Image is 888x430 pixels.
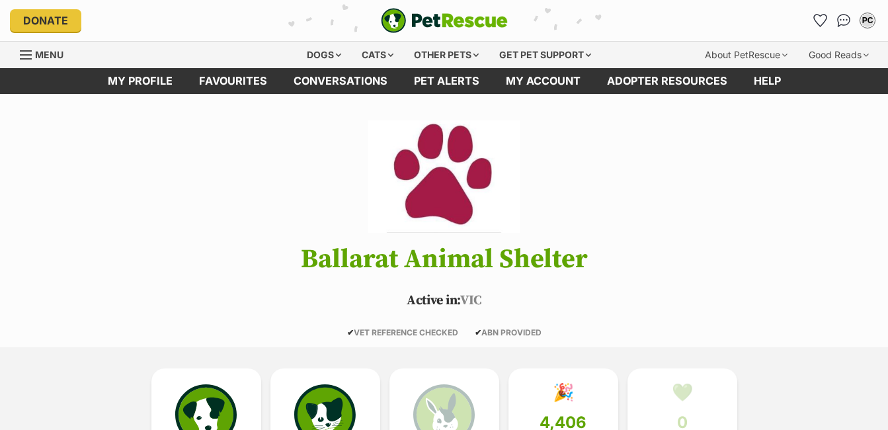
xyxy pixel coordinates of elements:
[490,42,600,68] div: Get pet support
[347,327,458,337] span: VET REFERENCE CHECKED
[20,42,73,65] a: Menu
[298,42,350,68] div: Dogs
[280,68,401,94] a: conversations
[401,68,493,94] a: Pet alerts
[809,10,830,31] a: Favourites
[857,10,878,31] button: My account
[696,42,797,68] div: About PetRescue
[553,382,574,402] div: 🎉
[833,10,854,31] a: Conversations
[672,382,693,402] div: 💚
[381,8,508,33] a: PetRescue
[381,8,508,33] img: logo-e224e6f780fb5917bec1dbf3a21bbac754714ae5b6737aabdf751b685950b380.svg
[405,42,488,68] div: Other pets
[741,68,794,94] a: Help
[407,292,460,309] span: Active in:
[493,68,594,94] a: My account
[352,42,403,68] div: Cats
[475,327,542,337] span: ABN PROVIDED
[186,68,280,94] a: Favourites
[347,327,354,337] icon: ✔
[10,9,81,32] a: Donate
[475,327,481,337] icon: ✔
[809,10,878,31] ul: Account quick links
[95,68,186,94] a: My profile
[35,49,63,60] span: Menu
[861,14,874,27] div: PC
[837,14,851,27] img: chat-41dd97257d64d25036548639549fe6c8038ab92f7586957e7f3b1b290dea8141.svg
[368,120,519,233] img: Ballarat Animal Shelter
[594,68,741,94] a: Adopter resources
[799,42,878,68] div: Good Reads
